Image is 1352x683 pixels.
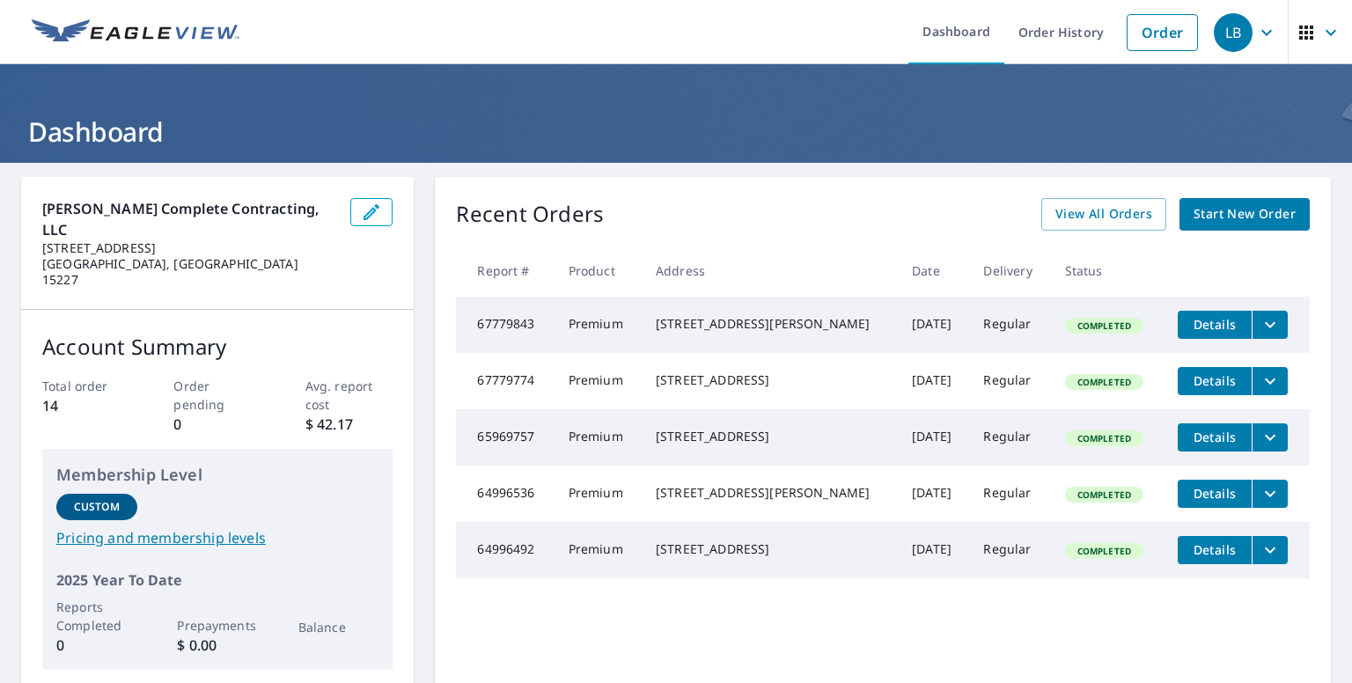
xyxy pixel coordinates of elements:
p: Reports Completed [56,598,137,635]
span: Completed [1067,488,1142,501]
td: 64996492 [456,522,554,578]
span: View All Orders [1055,203,1152,225]
td: Premium [555,353,642,409]
p: Recent Orders [456,198,604,231]
p: [STREET_ADDRESS] [42,240,336,256]
p: Total order [42,377,130,395]
td: Premium [555,522,642,578]
td: Premium [555,409,642,466]
p: 2025 Year To Date [56,569,378,591]
span: Details [1188,429,1241,445]
td: Regular [969,297,1050,353]
td: Regular [969,409,1050,466]
span: Start New Order [1194,203,1296,225]
a: Start New Order [1179,198,1310,231]
td: [DATE] [898,522,969,578]
p: [GEOGRAPHIC_DATA], [GEOGRAPHIC_DATA] 15227 [42,256,336,288]
a: View All Orders [1041,198,1166,231]
p: Prepayments [177,616,258,635]
th: Address [642,245,898,297]
span: Details [1188,541,1241,558]
button: filesDropdownBtn-65969757 [1252,423,1288,452]
td: 67779843 [456,297,554,353]
span: Details [1188,316,1241,333]
p: Balance [298,618,379,636]
p: 14 [42,395,130,416]
th: Report # [456,245,554,297]
button: detailsBtn-64996536 [1178,480,1252,508]
p: Account Summary [42,331,393,363]
p: $ 0.00 [177,635,258,656]
td: [DATE] [898,466,969,522]
td: 67779774 [456,353,554,409]
h1: Dashboard [21,114,1331,150]
td: Regular [969,522,1050,578]
button: filesDropdownBtn-64996492 [1252,536,1288,564]
p: Custom [74,499,120,515]
th: Delivery [969,245,1050,297]
td: 65969757 [456,409,554,466]
p: [PERSON_NAME] Complete Contracting, LLC [42,198,336,240]
p: 0 [173,414,261,435]
button: detailsBtn-64996492 [1178,536,1252,564]
button: detailsBtn-67779774 [1178,367,1252,395]
p: 0 [56,635,137,656]
span: Completed [1067,545,1142,557]
span: Completed [1067,432,1142,444]
div: LB [1214,13,1253,52]
span: Details [1188,485,1241,502]
td: Regular [969,353,1050,409]
p: $ 42.17 [305,414,393,435]
div: [STREET_ADDRESS][PERSON_NAME] [656,484,884,502]
p: Membership Level [56,463,378,487]
div: [STREET_ADDRESS] [656,428,884,445]
td: [DATE] [898,297,969,353]
td: [DATE] [898,353,969,409]
button: filesDropdownBtn-67779774 [1252,367,1288,395]
td: Premium [555,297,642,353]
th: Date [898,245,969,297]
div: [STREET_ADDRESS][PERSON_NAME] [656,315,884,333]
button: filesDropdownBtn-64996536 [1252,480,1288,508]
button: detailsBtn-65969757 [1178,423,1252,452]
div: [STREET_ADDRESS] [656,540,884,558]
td: [DATE] [898,409,969,466]
span: Completed [1067,376,1142,388]
button: filesDropdownBtn-67779843 [1252,311,1288,339]
th: Product [555,245,642,297]
a: Order [1127,14,1198,51]
span: Completed [1067,319,1142,332]
button: detailsBtn-67779843 [1178,311,1252,339]
span: Details [1188,372,1241,389]
a: Pricing and membership levels [56,527,378,548]
img: EV Logo [32,19,239,46]
td: 64996536 [456,466,554,522]
p: Avg. report cost [305,377,393,414]
td: Regular [969,466,1050,522]
td: Premium [555,466,642,522]
div: [STREET_ADDRESS] [656,371,884,389]
th: Status [1051,245,1164,297]
p: Order pending [173,377,261,414]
